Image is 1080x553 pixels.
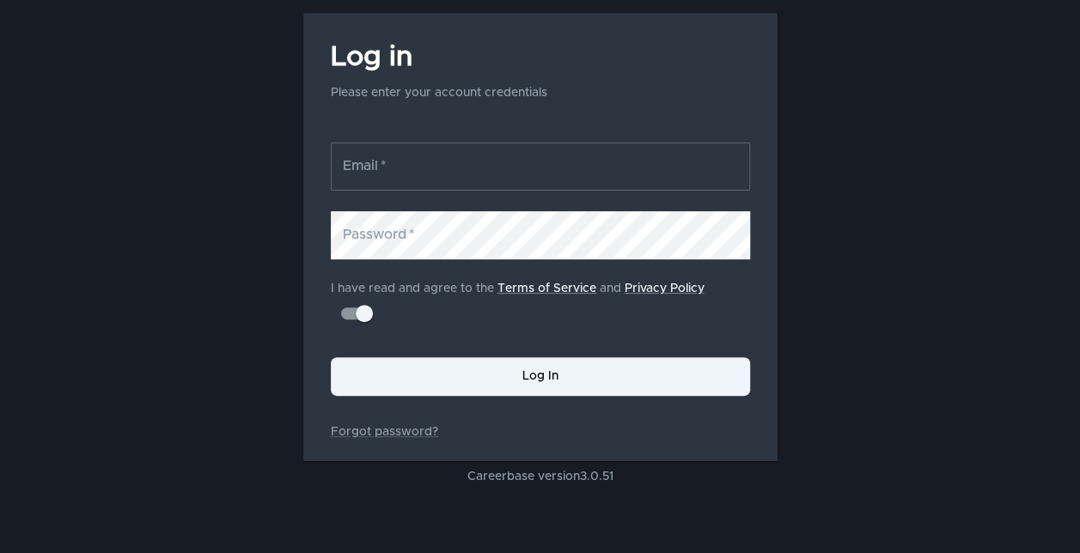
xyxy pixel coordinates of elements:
[331,357,750,396] button: Log In
[497,283,596,295] a: Terms of Service
[625,283,705,295] a: Privacy Policy
[331,423,750,441] a: Forgot password?
[331,40,547,75] h4: Log in
[331,84,547,101] p: Please enter your account credentials
[303,468,778,485] p: Careerbase version 3.0.51
[331,280,750,297] p: I have read and agree to the and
